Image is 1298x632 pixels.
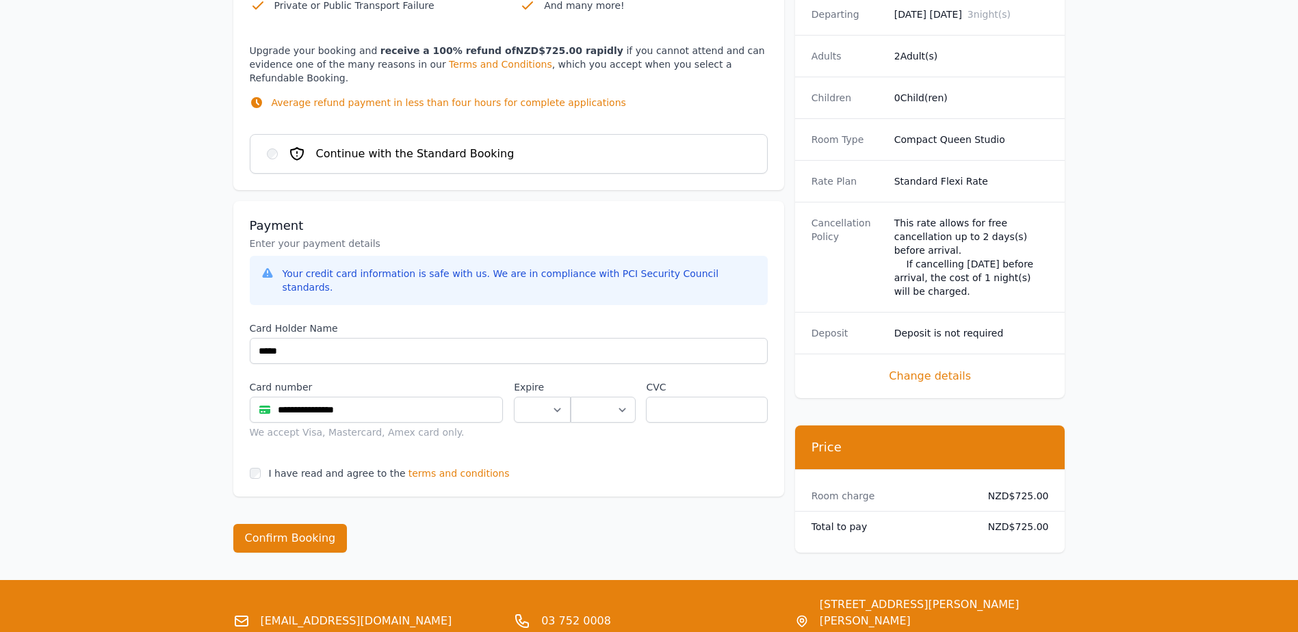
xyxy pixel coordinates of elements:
dd: Compact Queen Studio [894,133,1049,146]
dd: [DATE] [DATE] [894,8,1049,21]
dd: NZD$725.00 [977,520,1049,534]
label: Card Holder Name [250,321,768,335]
div: Your credit card information is safe with us. We are in compliance with PCI Security Council stan... [283,267,757,294]
p: Enter your payment details [250,237,768,250]
label: I have read and agree to the [269,468,406,479]
dt: Room Type [812,133,883,146]
a: 03 752 0008 [541,613,611,629]
div: This rate allows for free cancellation up to 2 days(s) before arrival. If cancelling [DATE] befor... [894,216,1049,298]
dt: Adults [812,49,883,63]
dd: 2 Adult(s) [894,49,1049,63]
dd: NZD$725.00 [977,489,1049,503]
span: terms and conditions [408,466,510,480]
dt: Room charge [812,489,966,503]
p: Average refund payment in less than four hours for complete applications [272,96,626,109]
a: [EMAIL_ADDRESS][DOMAIN_NAME] [261,613,452,629]
dd: 0 Child(ren) [894,91,1049,105]
a: Terms and Conditions [449,59,552,70]
span: 3 night(s) [968,9,1011,20]
dt: Cancellation Policy [812,216,883,298]
h3: Payment [250,218,768,234]
span: [STREET_ADDRESS][PERSON_NAME] [PERSON_NAME] [820,596,1065,629]
dt: Departing [812,8,883,21]
label: . [571,380,635,394]
span: Change details [812,368,1049,384]
button: Confirm Booking [233,524,348,553]
dd: Deposit is not required [894,326,1049,340]
dt: Rate Plan [812,174,883,188]
dd: Standard Flexi Rate [894,174,1049,188]
dt: Deposit [812,326,883,340]
dt: Total to pay [812,520,966,534]
strong: receive a 100% refund of NZD$725.00 rapidly [380,45,623,56]
label: Expire [514,380,571,394]
dt: Children [812,91,883,105]
div: We accept Visa, Mastercard, Amex card only. [250,425,504,439]
h3: Price [812,439,1049,456]
span: Continue with the Standard Booking [316,146,515,162]
p: Upgrade your booking and if you cannot attend and can evidence one of the many reasons in our , w... [250,44,768,123]
label: Card number [250,380,504,394]
label: CVC [646,380,767,394]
